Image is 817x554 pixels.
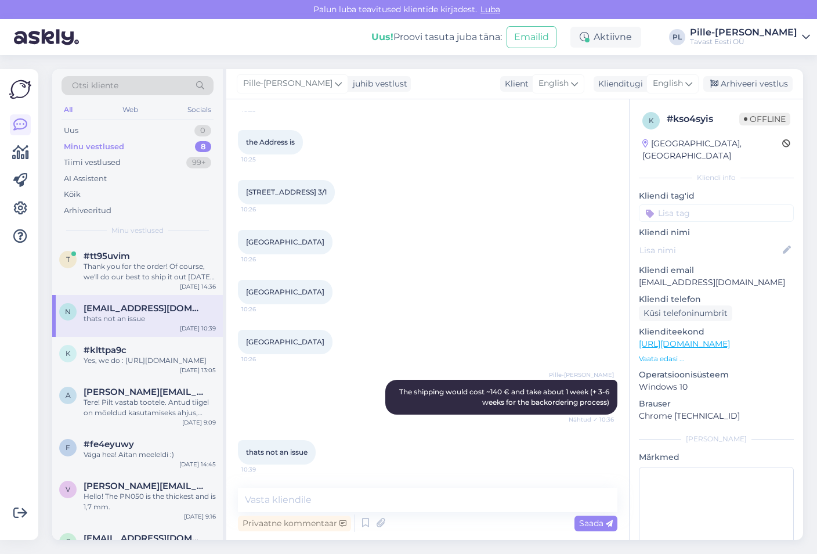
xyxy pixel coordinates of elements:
[194,125,211,136] div: 0
[639,381,794,393] p: Windows 10
[84,251,130,261] span: #tt95uvim
[84,387,204,397] span: andres.laidmets@gmail.com
[348,78,407,90] div: juhib vestlust
[84,314,216,324] div: thats not an issue
[179,460,216,469] div: [DATE] 14:45
[241,255,285,264] span: 10:26
[64,157,121,168] div: Tiimi vestlused
[507,26,556,48] button: Emailid
[639,264,794,276] p: Kliendi email
[66,485,70,494] span: v
[64,125,78,136] div: Uus
[9,78,31,100] img: Askly Logo
[639,326,794,338] p: Klienditeekond
[639,369,794,381] p: Operatsioonisüsteem
[690,37,797,46] div: Tavast Eesti OÜ
[64,141,124,153] div: Minu vestlused
[246,337,324,346] span: [GEOGRAPHIC_DATA]
[639,276,794,289] p: [EMAIL_ADDRESS][DOMAIN_NAME]
[64,205,111,217] div: Arhiveeritud
[72,80,118,92] span: Otsi kliente
[570,27,641,48] div: Aktiivne
[64,173,107,185] div: AI Assistent
[639,339,730,349] a: [URL][DOMAIN_NAME]
[84,481,204,491] span: vytautas.jankulskas@gmail.com
[120,102,140,117] div: Web
[246,238,324,246] span: [GEOGRAPHIC_DATA]
[639,172,794,183] div: Kliendi info
[84,355,216,366] div: Yes, we do : [URL][DOMAIN_NAME]
[180,282,216,291] div: [DATE] 14:36
[639,410,794,422] p: Chrome [TECHNICAL_ID]
[84,533,204,544] span: gabieitavi@gmail.com
[185,102,214,117] div: Socials
[84,345,126,355] span: #klttpa9c
[669,29,685,45] div: PL
[477,4,504,15] span: Luba
[241,155,285,164] span: 10:25
[66,537,71,546] span: g
[246,448,308,456] span: thats not an issue
[184,512,216,521] div: [DATE] 9:16
[62,102,75,117] div: All
[246,188,327,196] span: [STREET_ADDRESS] 3/1
[84,449,216,460] div: Väga hea! Aitan meeleldi :)
[594,78,643,90] div: Klienditugi
[639,451,794,463] p: Märkmed
[84,303,204,314] span: nathaasyajewellers@gmail.com
[639,226,794,239] p: Kliendi nimi
[195,141,211,153] div: 8
[538,77,569,90] span: English
[241,205,285,214] span: 10:26
[639,305,732,321] div: Küsi telefoninumbrit
[65,307,71,316] span: n
[111,225,164,236] span: Minu vestlused
[739,113,790,125] span: Offline
[639,434,794,444] div: [PERSON_NAME]
[64,189,81,200] div: Kõik
[186,157,211,168] div: 99+
[639,293,794,305] p: Kliendi telefon
[84,261,216,282] div: Thank you for the order! Of course, we'll do our best to ship it out [DATE] :)
[66,443,70,452] span: f
[238,516,351,531] div: Privaatne kommentaar
[500,78,529,90] div: Klient
[569,415,614,424] span: Nähtud ✓ 10:36
[246,138,295,146] span: the Address is
[639,354,794,364] p: Vaata edasi ...
[182,418,216,427] div: [DATE] 9:09
[66,255,70,264] span: t
[639,244,780,257] input: Lisa nimi
[84,397,216,418] div: Tere! Pilt vastab tootele. Antud tiigel on mõeldud kasutamiseks ahjus, muude kasutusviiside kohta...
[241,355,285,364] span: 10:26
[649,116,654,125] span: k
[371,30,502,44] div: Proovi tasuta juba täna:
[243,77,332,90] span: Pille-[PERSON_NAME]
[84,439,134,449] span: #fe4eyuwy
[639,398,794,410] p: Brauser
[642,138,782,162] div: [GEOGRAPHIC_DATA], [GEOGRAPHIC_DATA]
[180,366,216,375] div: [DATE] 13:05
[703,76,793,92] div: Arhiveeri vestlus
[399,387,611,406] span: The shipping would cost ~140 € and take about 1 week (+ 3-6 weeks for the backordering process)
[180,324,216,333] div: [DATE] 10:39
[653,77,683,90] span: English
[549,370,614,379] span: Pille-[PERSON_NAME]
[66,349,71,358] span: k
[84,491,216,512] div: Hello! The PN050 is the thickest and is 1,7 mm.
[66,391,71,400] span: a
[639,190,794,202] p: Kliendi tag'id
[667,112,739,126] div: # kso4syis
[371,31,393,42] b: Uus!
[246,287,324,296] span: [GEOGRAPHIC_DATA]
[241,305,285,314] span: 10:26
[639,204,794,222] input: Lisa tag
[690,28,797,37] div: Pille-[PERSON_NAME]
[241,465,285,474] span: 10:39
[579,518,613,528] span: Saada
[690,28,810,46] a: Pille-[PERSON_NAME]Tavast Eesti OÜ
